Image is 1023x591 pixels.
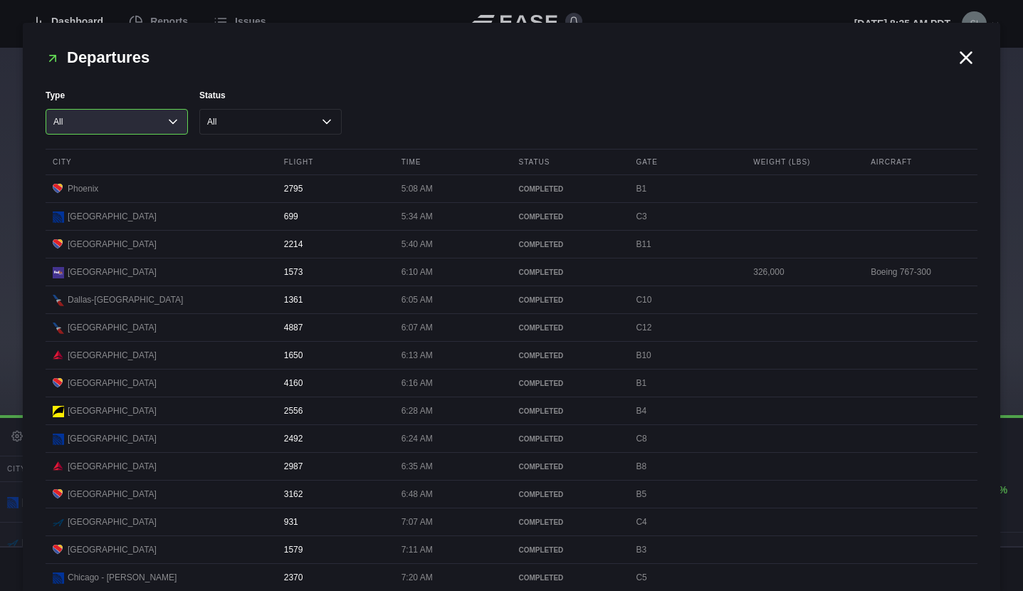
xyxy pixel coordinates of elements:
[68,321,157,334] span: [GEOGRAPHIC_DATA]
[68,543,157,556] span: [GEOGRAPHIC_DATA]
[402,211,433,221] span: 5:34 AM
[519,267,619,278] div: COMPLETED
[512,150,626,174] div: Status
[199,89,342,102] label: Status
[402,517,433,527] span: 7:07 AM
[68,238,157,251] span: [GEOGRAPHIC_DATA]
[519,295,619,305] div: COMPLETED
[871,267,931,277] span: Boeing 767-300
[402,406,433,416] span: 6:28 AM
[68,377,157,389] span: [GEOGRAPHIC_DATA]
[402,434,433,444] span: 6:24 AM
[402,378,433,388] span: 6:16 AM
[277,314,391,341] div: 4887
[402,350,433,360] span: 6:13 AM
[277,508,391,535] div: 931
[68,571,177,584] span: Chicago - [PERSON_NAME]
[46,46,955,69] h2: Departures
[277,425,391,452] div: 2492
[277,453,391,480] div: 2987
[46,89,188,102] label: Type
[636,406,646,416] span: B4
[636,434,646,444] span: C8
[402,545,433,555] span: 7:11 AM
[68,293,183,306] span: Dallas-[GEOGRAPHIC_DATA]
[277,258,391,286] div: 1573
[519,184,619,194] div: COMPLETED
[68,349,157,362] span: [GEOGRAPHIC_DATA]
[394,150,508,174] div: Time
[68,432,157,445] span: [GEOGRAPHIC_DATA]
[636,295,651,305] span: C10
[402,267,433,277] span: 6:10 AM
[277,370,391,397] div: 4160
[519,239,619,250] div: COMPLETED
[277,150,391,174] div: Flight
[636,239,651,249] span: B11
[277,397,391,424] div: 2556
[68,460,157,473] span: [GEOGRAPHIC_DATA]
[519,323,619,333] div: COMPLETED
[746,150,860,174] div: Weight (lbs)
[636,545,646,555] span: B3
[636,211,646,221] span: C3
[277,203,391,230] div: 699
[636,350,651,360] span: B10
[277,564,391,591] div: 2370
[402,184,433,194] span: 5:08 AM
[277,286,391,313] div: 1361
[402,489,433,499] span: 6:48 AM
[519,572,619,583] div: COMPLETED
[46,150,273,174] div: City
[519,211,619,222] div: COMPLETED
[519,406,619,417] div: COMPLETED
[519,350,619,361] div: COMPLETED
[519,461,619,472] div: COMPLETED
[68,210,157,223] span: [GEOGRAPHIC_DATA]
[519,489,619,500] div: COMPLETED
[636,489,646,499] span: B5
[402,461,433,471] span: 6:35 AM
[402,572,433,582] span: 7:20 AM
[636,184,646,194] span: B1
[277,536,391,563] div: 1579
[277,231,391,258] div: 2214
[402,323,433,333] span: 6:07 AM
[636,378,646,388] span: B1
[277,342,391,369] div: 1650
[519,545,619,555] div: COMPLETED
[277,175,391,202] div: 2795
[68,488,157,501] span: [GEOGRAPHIC_DATA]
[636,572,646,582] span: C5
[636,461,646,471] span: B8
[864,150,977,174] div: Aircraft
[68,182,98,195] span: Phoenix
[68,516,157,528] span: [GEOGRAPHIC_DATA]
[636,517,646,527] span: C4
[629,150,743,174] div: Gate
[519,434,619,444] div: COMPLETED
[402,295,433,305] span: 6:05 AM
[402,239,433,249] span: 5:40 AM
[68,404,157,417] span: [GEOGRAPHIC_DATA]
[636,323,651,333] span: C12
[68,266,157,278] span: [GEOGRAPHIC_DATA]
[519,378,619,389] div: COMPLETED
[753,267,784,277] span: 326,000
[277,481,391,508] div: 3162
[519,517,619,528] div: COMPLETED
